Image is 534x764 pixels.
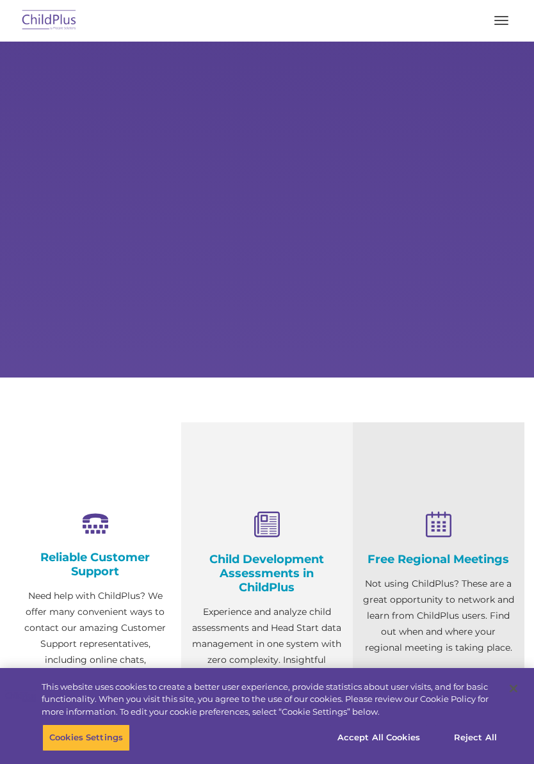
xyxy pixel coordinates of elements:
[191,552,343,594] h4: Child Development Assessments in ChildPlus
[499,674,528,703] button: Close
[19,6,79,36] img: ChildPlus by Procare Solutions
[191,604,343,700] p: Experience and analyze child assessments and Head Start data management in one system with zero c...
[362,552,515,566] h4: Free Regional Meetings
[330,724,427,751] button: Accept All Cookies
[19,588,172,700] p: Need help with ChildPlus? We offer many convenient ways to contact our amazing Customer Support r...
[42,681,497,719] div: This website uses cookies to create a better user experience, provide statistics about user visit...
[362,576,515,656] p: Not using ChildPlus? These are a great opportunity to network and learn from ChildPlus users. Fin...
[435,724,515,751] button: Reject All
[19,550,172,578] h4: Reliable Customer Support
[42,724,130,751] button: Cookies Settings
